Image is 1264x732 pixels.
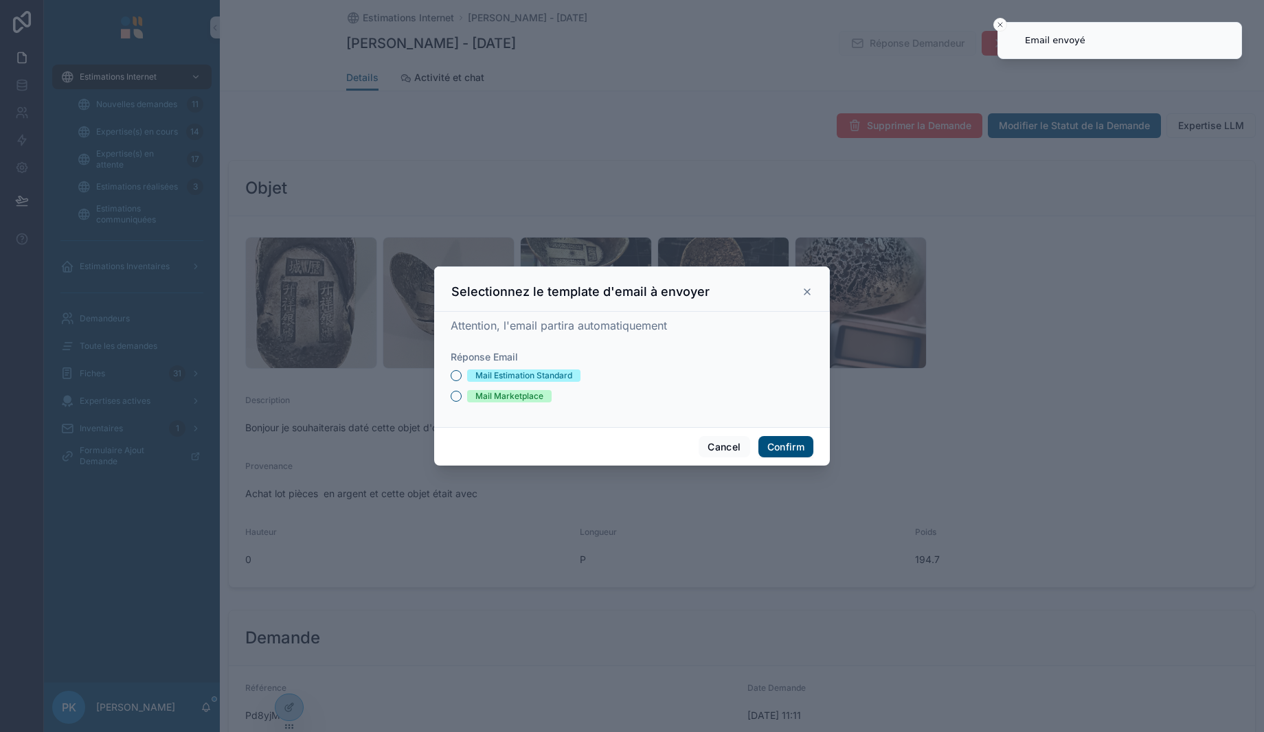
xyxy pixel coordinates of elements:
button: Close toast [993,18,1007,32]
span: Réponse Email [451,351,518,363]
h3: Selectionnez le template d'email à envoyer [451,284,710,300]
span: Attention, l'email partira automatiquement [451,319,667,332]
div: Mail Estimation Standard [475,369,572,382]
button: Cancel [699,436,749,458]
div: Mail Marketplace [475,390,543,402]
div: Email envoyé [1025,34,1085,47]
button: Confirm [758,436,813,458]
